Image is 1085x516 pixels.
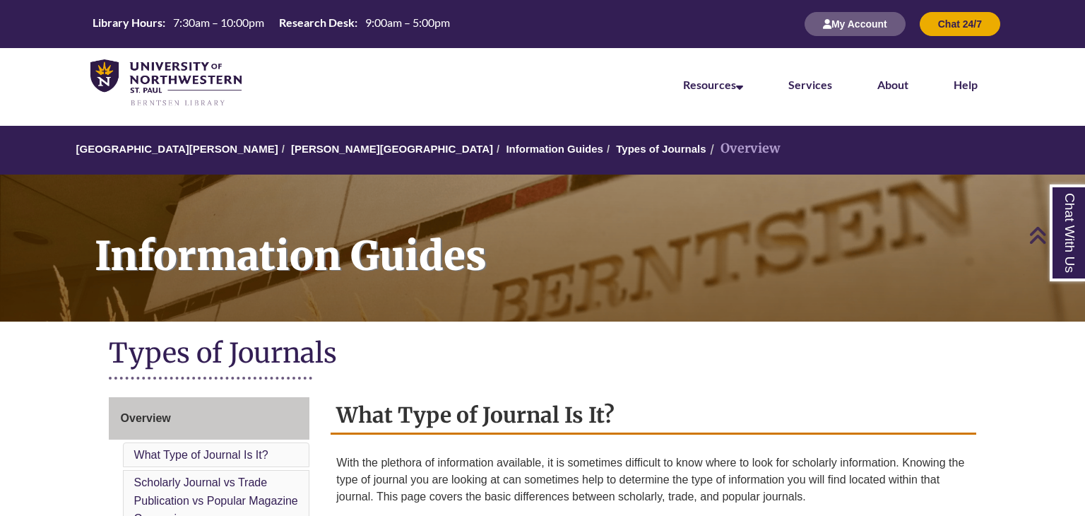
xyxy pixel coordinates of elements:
[365,16,450,29] span: 9:00am – 5:00pm
[336,449,971,511] p: With the plethora of information available, it is sometimes difficult to know where to look for s...
[706,139,780,159] li: Overview
[90,59,242,107] img: UNWSP Library Logo
[954,78,978,91] a: Help
[134,449,268,461] a: What Type of Journal Is It?
[616,143,706,155] a: Types of Journals
[331,397,976,435] h2: What Type of Journal Is It?
[273,15,360,30] th: Research Desk:
[79,175,1085,303] h1: Information Guides
[506,143,603,155] a: Information Guides
[76,143,278,155] a: [GEOGRAPHIC_DATA][PERSON_NAME]
[109,336,977,373] h1: Types of Journals
[805,12,906,36] button: My Account
[109,397,310,440] a: Overview
[87,15,167,30] th: Library Hours:
[87,15,456,33] table: Hours Today
[87,15,456,34] a: Hours Today
[920,12,1000,36] button: Chat 24/7
[805,18,906,30] a: My Account
[291,143,493,155] a: [PERSON_NAME][GEOGRAPHIC_DATA]
[877,78,908,91] a: About
[173,16,264,29] span: 7:30am – 10:00pm
[788,78,832,91] a: Services
[683,78,743,91] a: Resources
[920,18,1000,30] a: Chat 24/7
[121,412,171,424] span: Overview
[1028,225,1081,245] a: Back to Top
